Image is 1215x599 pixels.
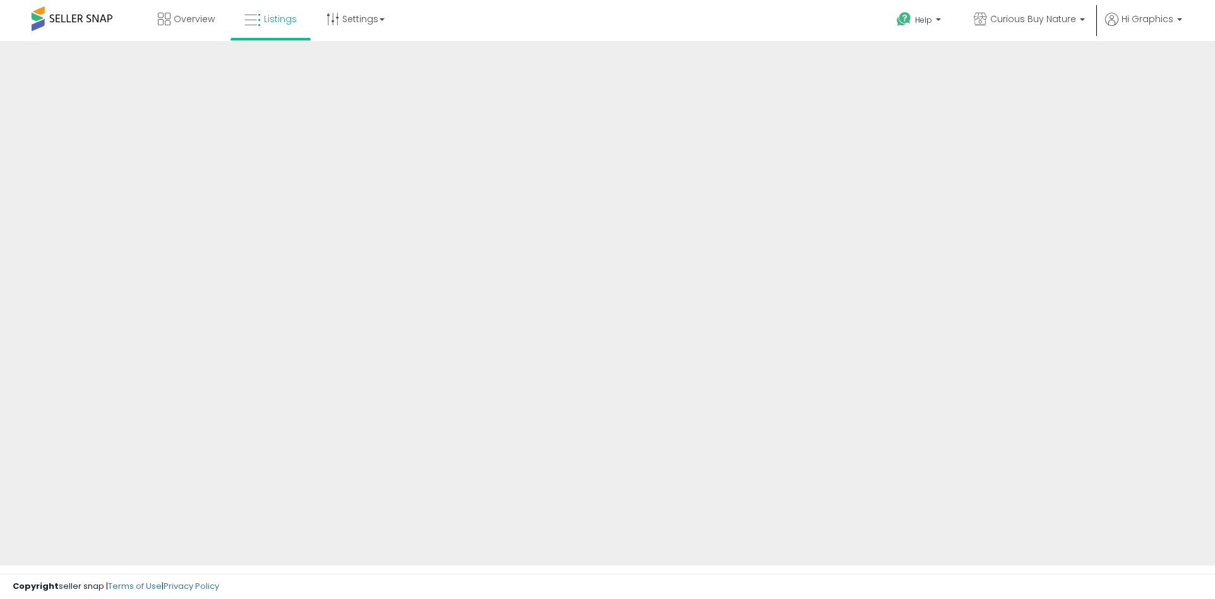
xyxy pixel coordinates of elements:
[1122,13,1173,25] span: Hi Graphics
[896,11,912,27] i: Get Help
[264,13,297,25] span: Listings
[174,13,215,25] span: Overview
[915,15,932,25] span: Help
[1105,13,1182,41] a: Hi Graphics
[887,2,954,41] a: Help
[990,13,1076,25] span: Curious Buy Nature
